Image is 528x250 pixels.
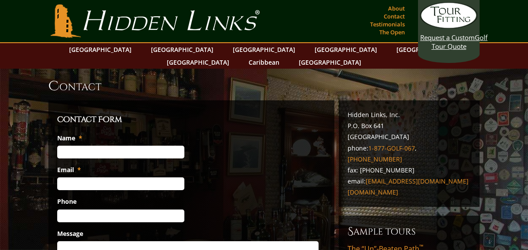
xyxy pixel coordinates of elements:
[420,33,475,42] span: Request a Custom
[392,43,463,56] a: [GEOGRAPHIC_DATA]
[386,2,407,15] a: About
[244,56,284,69] a: Caribbean
[348,109,471,198] p: Hidden Links, Inc. P.O. Box 641 [GEOGRAPHIC_DATA] phone: , fax: [PHONE_NUMBER] email:
[57,230,83,238] label: Message
[147,43,218,56] a: [GEOGRAPHIC_DATA]
[420,2,477,51] a: Request a CustomGolf Tour Quote
[348,155,402,163] a: [PHONE_NUMBER]
[57,166,81,174] label: Email
[294,56,366,69] a: [GEOGRAPHIC_DATA]
[57,114,326,126] h3: Contact Form
[377,26,407,38] a: The Open
[381,10,407,22] a: Contact
[348,224,471,239] h6: Sample Tours
[48,77,480,95] h1: Contact
[366,177,469,185] a: [EMAIL_ADDRESS][DOMAIN_NAME]
[65,43,136,56] a: [GEOGRAPHIC_DATA]
[368,144,415,152] a: 1-877-GOLF-067
[368,18,407,30] a: Testimonials
[348,188,398,196] a: [DOMAIN_NAME]
[310,43,381,56] a: [GEOGRAPHIC_DATA]
[57,198,77,206] label: Phone
[57,134,82,142] label: Name
[228,43,300,56] a: [GEOGRAPHIC_DATA]
[162,56,234,69] a: [GEOGRAPHIC_DATA]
